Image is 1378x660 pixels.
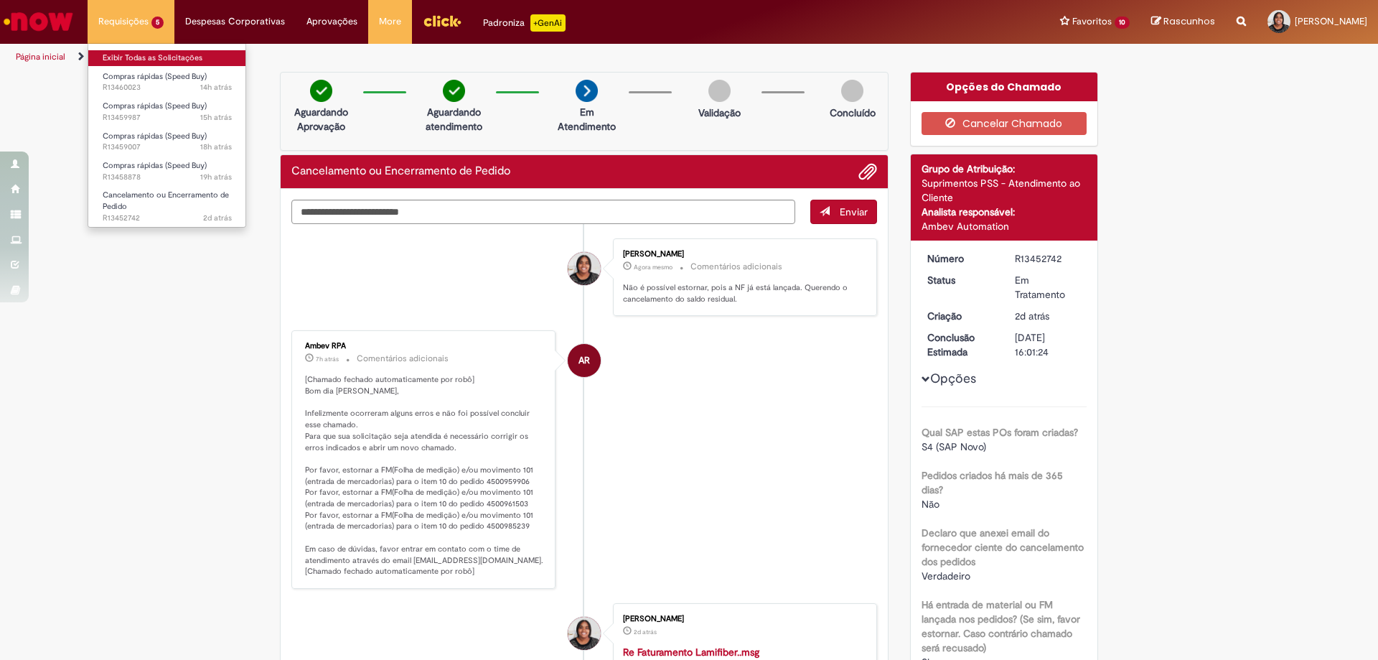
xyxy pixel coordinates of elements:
time: 27/08/2025 14:21:58 [1015,310,1049,322]
a: Re Faturamento Lamifiber..msg [623,646,759,659]
a: Aberto R13452742 : Cancelamento ou Encerramento de Pedido [88,187,246,218]
time: 28/08/2025 20:22:48 [200,82,232,93]
p: Aguardando Aprovação [286,105,356,134]
span: Não [922,498,939,511]
p: Validação [698,106,741,120]
span: 2d atrás [1015,310,1049,322]
span: 19h atrás [200,172,232,182]
span: S4 (SAP Novo) [922,440,986,453]
span: Favoritos [1072,14,1112,29]
p: Não é possível estornar, pois a NF já está lançada. Querendo o cancelamento do saldo residual. [623,282,862,305]
h2: Cancelamento ou Encerramento de Pedido Histórico de tíquete [291,165,510,178]
span: 2d atrás [203,213,232,223]
span: 2d atrás [634,628,657,636]
b: Pedidos criados há mais de 365 dias? [922,469,1063,496]
p: [Chamado fechado automaticamente por robô] Bom dia [PERSON_NAME], Infelizmente ocorreram alguns e... [305,374,544,577]
img: check-circle-green.png [443,80,465,102]
a: Aberto R13459987 : Compras rápidas (Speed Buy) [88,98,246,125]
dt: Número [917,251,1005,266]
p: Aguardando atendimento [419,105,489,134]
time: 27/08/2025 14:21:46 [634,628,657,636]
button: Cancelar Chamado [922,112,1087,135]
span: 15h atrás [200,112,232,123]
div: Em Tratamento [1015,273,1082,302]
span: Aprovações [306,14,357,29]
textarea: Digite sua mensagem aqui... [291,200,795,224]
span: Compras rápidas (Speed Buy) [103,101,207,111]
span: R13452742 [103,213,232,224]
span: Agora mesmo [634,263,672,271]
img: arrow-next.png [576,80,598,102]
div: Suprimentos PSS - Atendimento ao Cliente [922,176,1087,205]
p: Concluído [830,106,876,120]
small: Comentários adicionais [357,353,449,365]
div: [PERSON_NAME] [623,615,862,623]
div: Adriana De Fatima Rafael Teixeira [568,617,601,650]
span: Requisições [98,14,149,29]
img: img-circle-grey.png [841,80,863,102]
b: Declaro que anexei email do fornecedor ciente do cancelamento dos pedidos [922,526,1084,568]
span: Verdadeiro [922,570,970,582]
a: Exibir Todas as Solicitações [88,50,246,66]
span: [PERSON_NAME] [1295,15,1367,27]
span: R13460023 [103,82,232,93]
b: Há entrada de material ou FM lançada nos pedidos? (Se sim, favor estornar. Caso contrário chamado... [922,598,1080,654]
button: Adicionar anexos [858,162,877,181]
div: Ambev RPA [568,344,601,377]
img: img-circle-grey.png [708,80,731,102]
a: Aberto R13459007 : Compras rápidas (Speed Buy) [88,129,246,155]
span: 14h atrás [200,82,232,93]
div: [DATE] 16:01:24 [1015,330,1082,359]
ul: Trilhas de página [11,44,908,70]
span: Despesas Corporativas [185,14,285,29]
ul: Requisições [88,43,246,228]
div: Analista responsável: [922,205,1087,219]
a: Aberto R13458878 : Compras rápidas (Speed Buy) [88,158,246,185]
span: R13459987 [103,112,232,124]
button: Enviar [810,200,877,224]
span: Compras rápidas (Speed Buy) [103,160,207,171]
a: Aberto R13460023 : Compras rápidas (Speed Buy) [88,69,246,96]
dt: Criação [917,309,1005,323]
div: Ambev Automation [922,219,1087,233]
span: 10 [1115,17,1130,29]
span: Compras rápidas (Speed Buy) [103,131,207,141]
p: Em Atendimento [552,105,622,134]
img: click_logo_yellow_360x200.png [423,10,461,32]
div: Grupo de Atribuição: [922,162,1087,176]
span: Rascunhos [1163,14,1215,28]
span: Cancelamento ou Encerramento de Pedido [103,190,229,212]
p: +GenAi [530,14,566,32]
time: 28/08/2025 19:43:19 [200,112,232,123]
time: 29/08/2025 03:43:46 [316,355,339,363]
dt: Status [917,273,1005,287]
img: check-circle-green.png [310,80,332,102]
dt: Conclusão Estimada [917,330,1005,359]
span: AR [578,343,590,378]
span: 7h atrás [316,355,339,363]
div: Padroniza [483,14,566,32]
div: 27/08/2025 14:21:58 [1015,309,1082,323]
span: R13458878 [103,172,232,183]
a: Rascunhos [1151,15,1215,29]
div: Opções do Chamado [911,73,1098,101]
span: Enviar [840,205,868,218]
span: R13459007 [103,141,232,153]
b: Qual SAP estas POs foram criadas? [922,426,1078,439]
span: 5 [151,17,164,29]
img: ServiceNow [1,7,75,36]
div: Adriana De Fatima Rafael Teixeira [568,252,601,285]
a: Página inicial [16,51,65,62]
time: 29/08/2025 10:39:23 [634,263,672,271]
small: Comentários adicionais [690,261,782,273]
div: Ambev RPA [305,342,544,350]
span: More [379,14,401,29]
time: 27/08/2025 14:21:59 [203,213,232,223]
span: Compras rápidas (Speed Buy) [103,71,207,82]
div: [PERSON_NAME] [623,250,862,259]
div: R13452742 [1015,251,1082,266]
span: 18h atrás [200,141,232,152]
